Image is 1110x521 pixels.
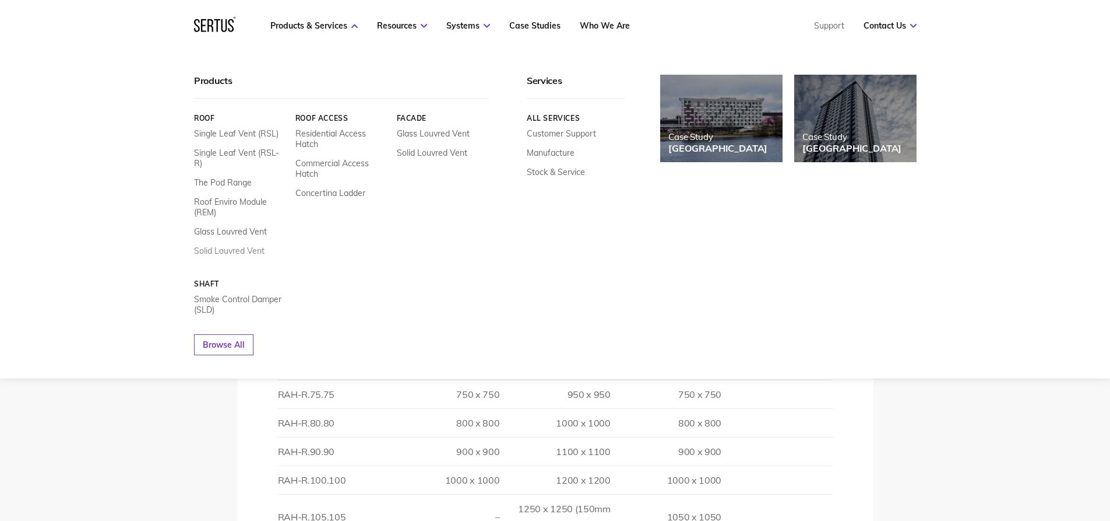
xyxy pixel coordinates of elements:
a: Concertina Ladder [295,188,365,198]
td: 1200 x 1200 [499,466,610,494]
a: Roof Access [295,114,387,123]
a: Browse All [194,334,253,355]
div: [GEOGRAPHIC_DATA] [802,142,901,154]
a: Roof Enviro Module (REM) [194,197,287,218]
a: Residential Access Hatch [295,128,387,149]
a: Resources [377,20,427,31]
a: Smoke Control Damper (SLD) [194,294,287,315]
a: Single Leaf Vent (RSL) [194,128,279,139]
iframe: Chat Widget [900,386,1110,521]
a: Stock & Service [527,167,585,177]
div: Products [194,75,489,99]
a: Case Studies [509,20,561,31]
a: Support [814,20,844,31]
a: Shaft [194,279,287,288]
td: 1000 x 1000 [389,466,499,494]
div: Case Study [668,131,767,142]
a: Facade [396,114,489,123]
div: Services [527,75,625,99]
a: Glass Louvred Vent [396,128,469,139]
a: Roof [194,114,287,123]
td: RAH-R.80.80 [278,408,389,437]
div: Case Study [802,131,901,142]
a: Customer Support [527,128,596,139]
a: The Pod Range [194,177,252,188]
a: Products & Services [270,20,358,31]
a: Contact Us [864,20,917,31]
a: Single Leaf Vent (RSL-R) [194,148,287,169]
a: Solid Louvred Vent [396,148,467,158]
a: Solid Louvred Vent [194,246,265,256]
td: RAH-R.75.75 [278,380,389,408]
td: 1000 x 1000 [499,408,610,437]
td: RAH-R.90.90 [278,437,389,466]
div: [GEOGRAPHIC_DATA] [668,142,767,154]
td: 750 x 750 [389,380,499,408]
td: 950 x 950 [499,380,610,408]
td: 900 x 900 [389,437,499,466]
a: Glass Louvred Vent [194,226,267,237]
a: Who We Are [580,20,630,31]
td: 1100 x 1100 [499,437,610,466]
a: Case Study[GEOGRAPHIC_DATA] [660,75,783,162]
td: 800 x 800 [611,408,721,437]
a: Systems [446,20,490,31]
td: 1000 x 1000 [611,466,721,494]
td: RAH-R.100.100 [278,466,389,494]
a: Manufacture [527,148,575,158]
td: 800 x 800 [389,408,499,437]
td: 750 x 750 [611,380,721,408]
a: Case Study[GEOGRAPHIC_DATA] [794,75,917,162]
td: 900 x 900 [611,437,721,466]
a: Commercial Access Hatch [295,158,387,179]
a: All services [527,114,625,123]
